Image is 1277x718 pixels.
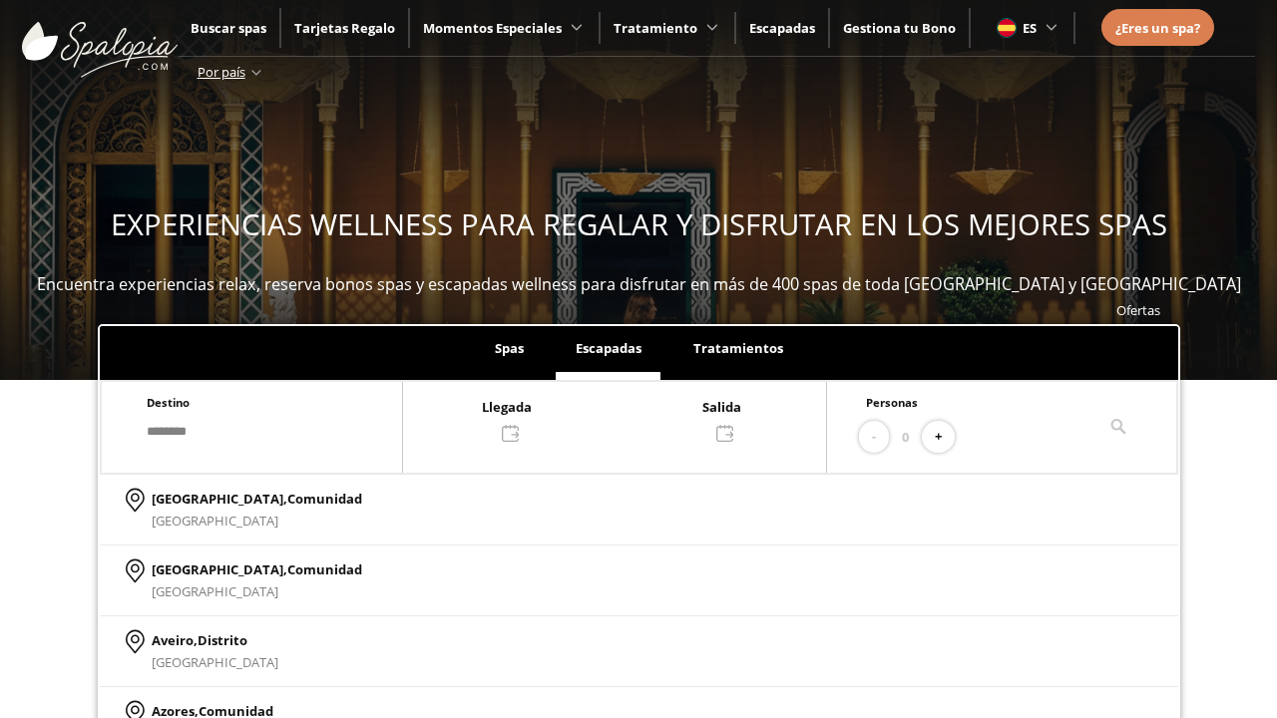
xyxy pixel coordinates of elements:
span: Comunidad [287,490,362,508]
button: - [859,421,889,454]
a: Buscar spas [191,19,266,37]
span: [GEOGRAPHIC_DATA] [152,653,278,671]
span: Tratamientos [693,339,783,357]
p: [GEOGRAPHIC_DATA], [152,488,362,510]
span: 0 [902,426,909,448]
span: Spas [495,339,524,357]
span: Distrito [198,631,247,649]
span: Destino [147,395,190,410]
span: Encuentra experiencias relax, reserva bonos spas y escapadas wellness para disfrutar en más de 40... [37,273,1241,295]
span: Por país [198,63,245,81]
span: [GEOGRAPHIC_DATA] [152,512,278,530]
span: Personas [866,395,918,410]
a: Ofertas [1116,301,1160,319]
img: ImgLogoSpalopia.BvClDcEz.svg [22,2,178,78]
p: Aveiro, [152,629,278,651]
span: ¿Eres un spa? [1115,19,1200,37]
a: Tarjetas Regalo [294,19,395,37]
span: Escapadas [576,339,641,357]
a: ¿Eres un spa? [1115,17,1200,39]
p: [GEOGRAPHIC_DATA], [152,558,362,580]
span: [GEOGRAPHIC_DATA] [152,582,278,600]
span: EXPERIENCIAS WELLNESS PARA REGALAR Y DISFRUTAR EN LOS MEJORES SPAS [111,204,1167,244]
span: Comunidad [287,560,362,578]
button: + [922,421,955,454]
a: Gestiona tu Bono [843,19,956,37]
a: Escapadas [749,19,815,37]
